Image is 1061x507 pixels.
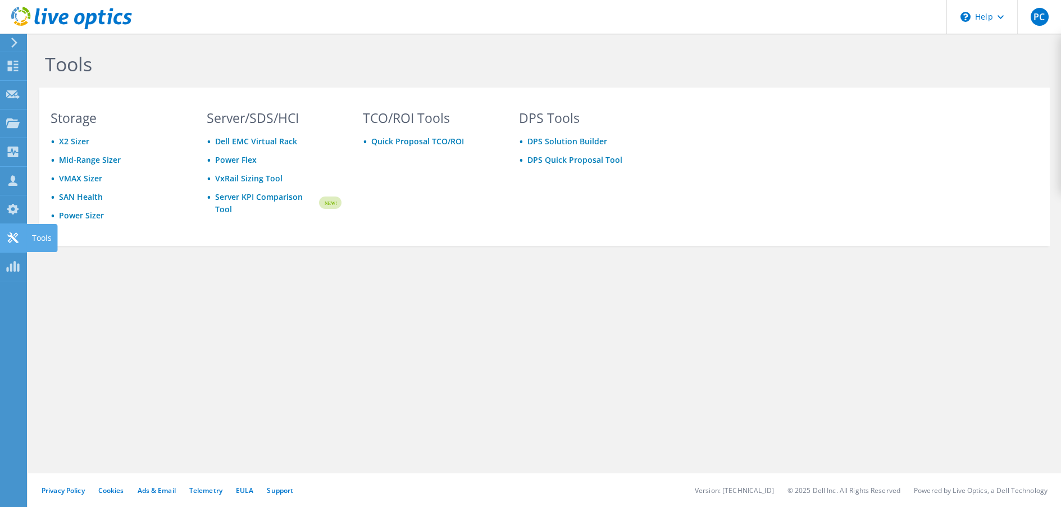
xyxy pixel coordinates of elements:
a: DPS Solution Builder [527,136,607,147]
li: Version: [TECHNICAL_ID] [695,486,774,495]
a: Dell EMC Virtual Rack [215,136,297,147]
h3: Server/SDS/HCI [207,112,341,124]
h3: DPS Tools [519,112,654,124]
a: VMAX Sizer [59,173,102,184]
a: Quick Proposal TCO/ROI [371,136,464,147]
a: Support [267,486,293,495]
li: © 2025 Dell Inc. All Rights Reserved [787,486,900,495]
h3: Storage [51,112,185,124]
a: DPS Quick Proposal Tool [527,154,622,165]
a: Ads & Email [138,486,176,495]
a: Privacy Policy [42,486,85,495]
a: X2 Sizer [59,136,89,147]
a: Server KPI Comparison Tool [215,191,317,216]
a: Power Sizer [59,210,104,221]
h1: Tools [45,52,803,76]
a: Power Flex [215,154,257,165]
a: Cookies [98,486,124,495]
a: Telemetry [189,486,222,495]
a: Mid-Range Sizer [59,154,121,165]
a: SAN Health [59,191,103,202]
img: new-badge.svg [317,190,341,216]
div: Tools [26,224,57,252]
span: PC [1031,8,1049,26]
a: VxRail Sizing Tool [215,173,283,184]
a: EULA [236,486,253,495]
h3: TCO/ROI Tools [363,112,498,124]
svg: \n [960,12,971,22]
li: Powered by Live Optics, a Dell Technology [914,486,1048,495]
